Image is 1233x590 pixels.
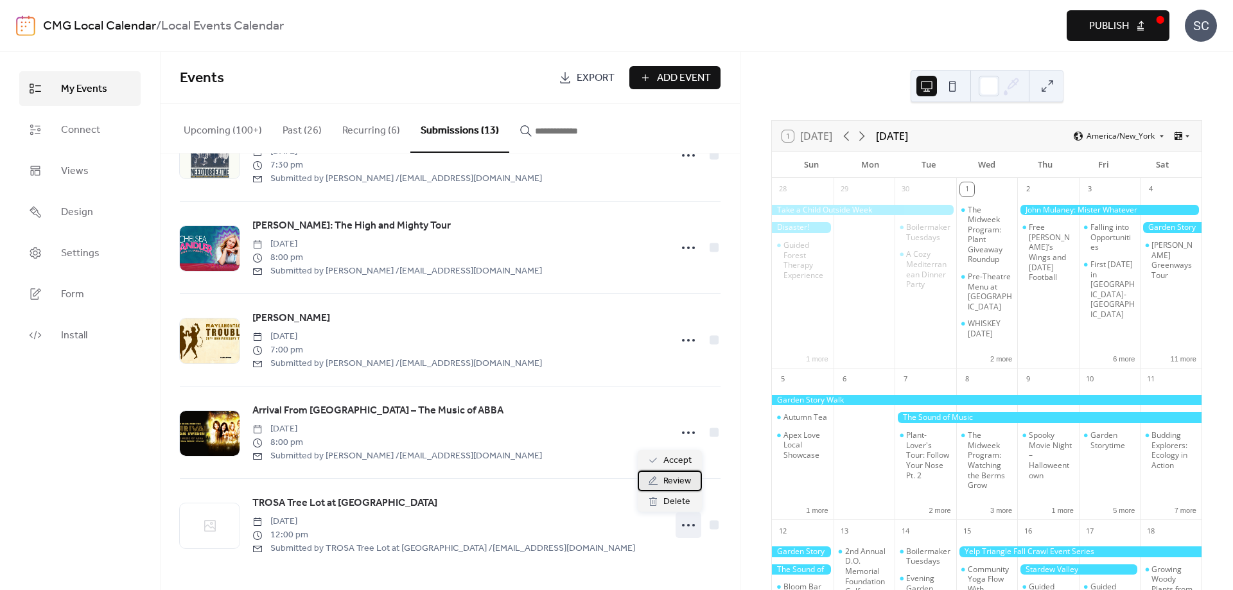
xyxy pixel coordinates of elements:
a: Connect [19,112,141,147]
span: Review [663,474,691,489]
div: Sun [782,152,841,178]
div: Guided Forest Therapy Experience [772,240,834,280]
span: Submitted by [PERSON_NAME] / [EMAIL_ADDRESS][DOMAIN_NAME] [252,449,542,463]
button: 7 more [1169,504,1202,515]
button: Add Event [629,66,721,89]
a: Design [19,195,141,229]
button: 5 more [1108,504,1140,515]
b: Local Events Calendar [161,14,284,39]
div: 9 [1021,372,1035,386]
div: Garden Story Walk [772,395,1202,406]
div: 4 [1144,182,1158,196]
div: Fri [1074,152,1133,178]
div: SC [1185,10,1217,42]
a: TROSA Tree Lot at [GEOGRAPHIC_DATA] [252,495,437,512]
span: Delete [663,494,690,510]
div: The Midweek Program: Plant Giveaway Roundup [968,205,1013,265]
div: [PERSON_NAME] Greenways Tour [1151,240,1196,280]
button: 11 more [1166,352,1202,363]
div: Plant-Lover's Tour: Follow Your Nose Pt. 2 [906,430,951,480]
a: Export [549,66,624,89]
div: Garden Storytime [1079,430,1141,450]
a: [PERSON_NAME] [252,310,330,327]
a: Views [19,153,141,188]
span: 7:30 pm [252,159,542,172]
a: Settings [19,236,141,270]
div: Take a Child Outside Week [772,205,956,216]
span: 12:00 pm [252,528,635,542]
span: Submitted by [PERSON_NAME] / [EMAIL_ADDRESS][DOMAIN_NAME] [252,357,542,370]
button: Publish [1067,10,1169,41]
span: Design [61,205,93,220]
span: Submitted by [PERSON_NAME] / [EMAIL_ADDRESS][DOMAIN_NAME] [252,265,542,278]
div: Cary Greenways Tour [1140,240,1202,280]
div: A Cozy Mediterranean Dinner Party [906,249,951,289]
span: Settings [61,246,100,261]
div: WHISKEY [DATE] [968,318,1013,338]
span: Submitted by TROSA Tree Lot at [GEOGRAPHIC_DATA] / [EMAIL_ADDRESS][DOMAIN_NAME] [252,542,635,555]
div: Autumn Tea [772,412,834,422]
div: Budding Explorers: Ecology in Action [1151,430,1196,470]
button: Past (26) [272,104,332,152]
button: 3 more [985,504,1017,515]
div: 8 [960,372,974,386]
span: America/New_York [1087,132,1155,140]
span: [PERSON_NAME] [252,311,330,326]
span: Install [61,328,87,343]
span: Export [577,71,615,86]
button: 2 more [923,504,956,515]
div: 6 [837,372,852,386]
div: Apex Love Local Showcase [772,430,834,460]
div: Guided Forest Therapy Experience [783,240,828,280]
a: Install [19,318,141,352]
div: Pre-Theatre Menu at [GEOGRAPHIC_DATA] [968,272,1013,311]
span: My Events [61,82,107,97]
div: First [DATE] in [GEOGRAPHIC_DATA]-[GEOGRAPHIC_DATA] [1090,259,1135,320]
img: logo [16,15,35,36]
div: 7 [898,372,913,386]
div: Boilermaker Tuesdays [906,222,951,242]
div: Yelp Triangle Fall Crawl Event Series [956,546,1202,557]
div: Garden Story Walk [1140,222,1202,233]
a: My Events [19,71,141,106]
div: Autumn Tea [783,412,827,422]
div: The Sound of Music [772,564,834,575]
div: [DATE] [876,128,908,144]
div: Apex Love Local Showcase [783,430,828,460]
button: 2 more [985,352,1017,363]
a: [PERSON_NAME]: The High and Mighty Tour [252,218,451,234]
span: Arrival From [GEOGRAPHIC_DATA] – The Music of ABBA [252,403,503,419]
div: 17 [1083,524,1097,538]
div: Falling into Opportunities [1090,222,1135,252]
div: Boilermaker Tuesdays [895,222,956,242]
div: Tue [899,152,958,178]
button: 1 more [801,504,833,515]
a: Form [19,277,141,311]
div: 28 [776,182,790,196]
div: A Cozy Mediterranean Dinner Party [895,249,956,289]
div: Free Gussie’s Wings and Thursday Football [1017,222,1079,282]
div: 11 [1144,372,1158,386]
div: Falling into Opportunities [1079,222,1141,252]
button: 1 more [1047,504,1079,515]
span: Connect [61,123,100,138]
div: Disaster! [772,222,834,233]
span: [DATE] [252,515,635,528]
button: 6 more [1108,352,1140,363]
div: Mon [841,152,899,178]
button: Upcoming (100+) [173,104,272,152]
div: The Sound of Music [895,412,1202,423]
a: CMG Local Calendar [43,14,156,39]
div: Thu [1016,152,1074,178]
div: Pre-Theatre Menu at Alley Twenty Six [956,272,1018,311]
span: 8:00 pm [252,251,542,265]
span: Submitted by [PERSON_NAME] / [EMAIL_ADDRESS][DOMAIN_NAME] [252,172,542,186]
div: The Midweek Program: Plant Giveaway Roundup [956,205,1018,265]
div: 2 [1021,182,1035,196]
div: Sat [1133,152,1191,178]
div: Spooky Movie Night – Halloweentown [1017,430,1079,480]
span: 8:00 pm [252,436,542,449]
div: 3 [1083,182,1097,196]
